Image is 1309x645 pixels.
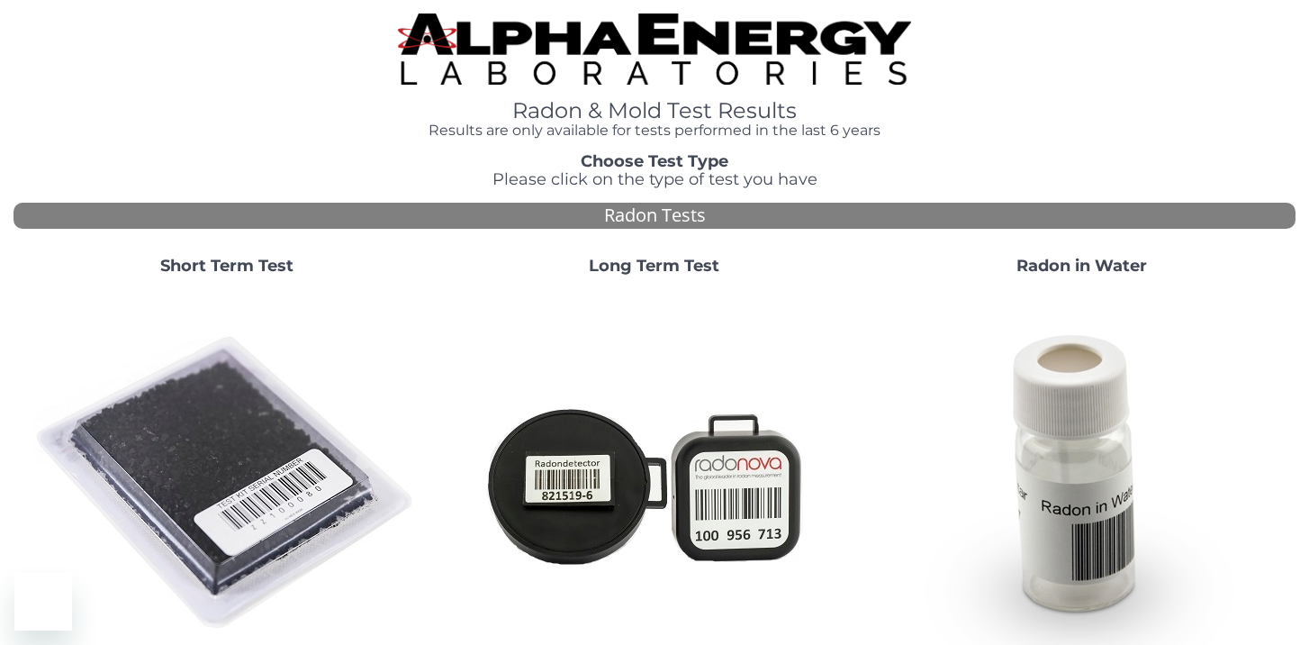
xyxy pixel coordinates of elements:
div: Radon Tests [14,203,1295,229]
h4: Results are only available for tests performed in the last 6 years [398,123,911,139]
strong: Choose Test Type [581,151,728,171]
iframe: Button to launch messaging window [14,573,72,631]
strong: Short Term Test [160,256,293,276]
strong: Radon in Water [1016,256,1147,276]
img: TightCrop.jpg [398,14,911,85]
span: Please click on the type of test you have [492,169,817,189]
h1: Radon & Mold Test Results [398,99,911,123]
strong: Long Term Test [589,256,719,276]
